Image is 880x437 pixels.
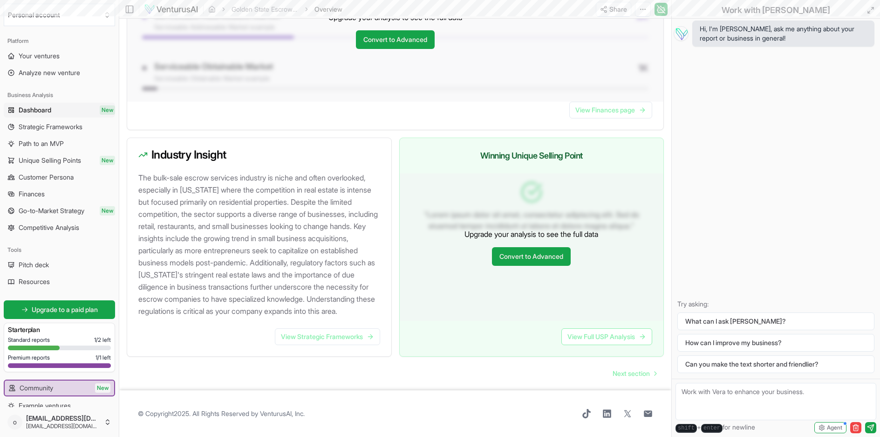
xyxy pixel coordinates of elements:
span: Community [20,383,53,393]
a: Convert to Advanced [356,30,435,49]
span: Hi, I'm [PERSON_NAME], ask me anything about your report or business in general! [700,24,867,43]
h3: Winning Unique Selling Point [411,149,653,162]
span: Customer Persona [19,173,74,182]
nav: pagination [605,364,664,383]
span: Strategic Frameworks [19,122,82,132]
span: 1 / 2 left [94,336,111,344]
a: Example ventures [4,398,115,413]
a: Pitch deck [4,257,115,272]
a: View Strategic Frameworks [275,328,380,345]
span: Unique Selling Points [19,156,81,165]
a: View Finances page [569,102,652,118]
span: Dashboard [19,105,51,115]
a: Analyze new venture [4,65,115,80]
span: Finances [19,189,45,199]
kbd: enter [701,424,723,433]
span: Go-to-Market Strategy [19,206,84,215]
button: Agent [814,422,846,433]
h3: Industry Insight [138,149,380,160]
span: © Copyright 2025 . All Rights Reserved by . [138,409,305,418]
span: Upgrade to a paid plan [32,305,98,314]
a: Upgrade to a paid plan [4,300,115,319]
button: What can I ask [PERSON_NAME]? [677,312,874,330]
a: VenturusAI, Inc [260,409,303,417]
p: Upgrade your analysis to see the full data [464,229,598,240]
a: Your ventures [4,49,115,63]
span: [EMAIL_ADDRESS][DOMAIN_NAME] [26,423,100,430]
span: Resources [19,277,50,286]
span: Competitive Analysis [19,223,79,232]
div: Business Analysis [4,88,115,103]
span: Standard reports [8,336,50,344]
a: View Full USP Analysis [561,328,652,345]
span: Analyze new venture [19,68,80,77]
p: Try asking: [677,299,874,309]
a: Convert to Advanced [492,247,571,266]
a: Finances [4,187,115,201]
button: o[EMAIL_ADDRESS][DOMAIN_NAME][EMAIL_ADDRESS][DOMAIN_NAME] [4,411,115,433]
span: Pitch deck [19,260,49,270]
span: 1 / 1 left [96,354,111,361]
span: Next section [613,369,650,378]
span: New [100,206,115,215]
span: [EMAIL_ADDRESS][DOMAIN_NAME] [26,414,100,423]
span: Example ventures [19,401,71,410]
button: Can you make the text shorter and friendlier? [677,355,874,373]
a: Unique Selling PointsNew [4,153,115,168]
a: Resources [4,274,115,289]
span: o [7,415,22,430]
p: The bulk-sale escrow services industry is niche and often overlooked, especially in [US_STATE] wh... [138,172,384,317]
kbd: shift [675,424,697,433]
span: Your ventures [19,51,60,61]
h3: Starter plan [8,325,111,334]
span: New [100,105,115,115]
span: New [95,383,110,393]
span: New [100,156,115,165]
button: How can I improve my business? [677,334,874,352]
a: Competitive Analysis [4,220,115,235]
a: DashboardNew [4,103,115,118]
div: Platform [4,34,115,49]
span: Premium reports [8,354,50,361]
a: Customer Persona [4,170,115,185]
span: + for newline [675,423,755,433]
span: Agent [827,424,842,431]
a: Go to next page [605,364,664,383]
span: Path to an MVP [19,139,64,148]
a: CommunityNew [5,381,114,395]
div: Tools [4,243,115,257]
img: Vera [674,26,689,41]
a: Strategic Frameworks [4,119,115,134]
a: Path to an MVP [4,136,115,151]
a: Go-to-Market StrategyNew [4,203,115,218]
